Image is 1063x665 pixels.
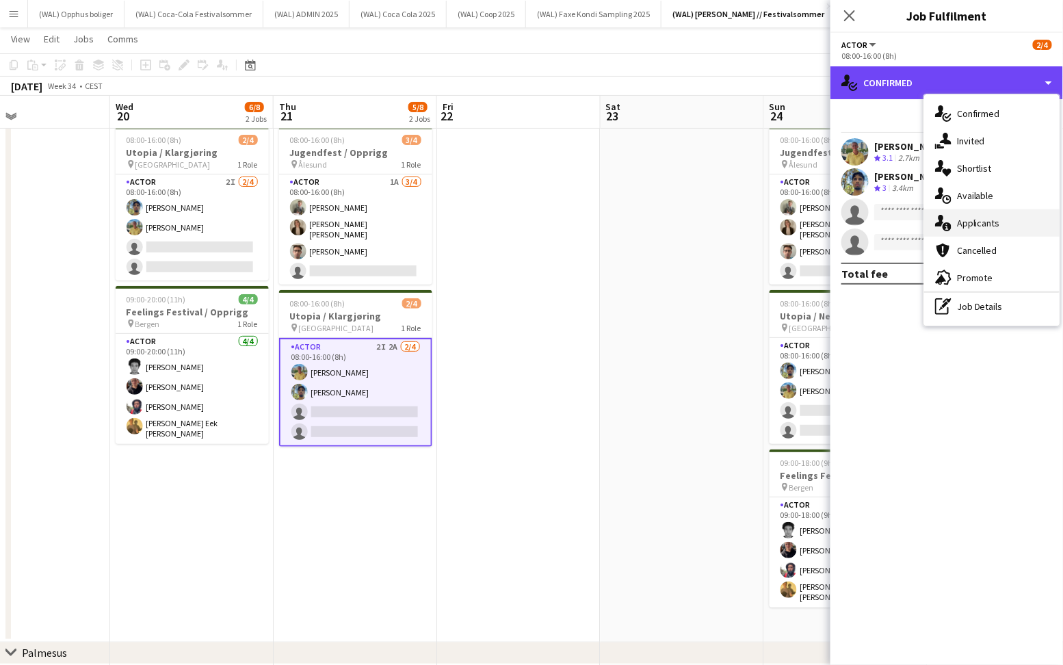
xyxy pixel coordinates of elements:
[770,310,923,322] h3: Utopia / Nedrydding
[290,135,345,145] span: 08:00-16:00 (8h)
[895,153,922,164] div: 2.7km
[402,298,421,309] span: 2/4
[1033,40,1052,50] span: 2/4
[73,33,94,45] span: Jobs
[135,159,211,170] span: [GEOGRAPHIC_DATA]
[889,183,916,194] div: 3.4km
[263,1,350,27] button: (WAL) ADMIN 2025
[830,66,1063,99] div: Confirmed
[441,108,454,124] span: 22
[882,153,893,163] span: 3.1
[11,79,42,93] div: [DATE]
[107,33,138,45] span: Comms
[279,310,432,322] h3: Utopia / Klargjøring
[770,449,923,608] app-job-card: 09:00-18:00 (9h)4/4Feelings Festival / Nedrigg Bergen1 RoleActor4/409:00-18:00 (9h)[PERSON_NAME][...
[924,182,1060,209] div: Available
[246,114,267,124] div: 2 Jobs
[11,33,30,45] span: View
[279,174,432,285] app-card-role: Actor1A3/408:00-16:00 (8h)[PERSON_NAME][PERSON_NAME] [PERSON_NAME][PERSON_NAME]
[767,108,786,124] span: 24
[277,108,296,124] span: 21
[299,323,374,333] span: [GEOGRAPHIC_DATA]
[5,30,36,48] a: View
[924,100,1060,127] div: Confirmed
[85,81,103,91] div: CEST
[402,135,421,145] span: 3/4
[526,1,661,27] button: (WAL) Faxe Kondi Sampling 2025
[68,30,99,48] a: Jobs
[22,646,67,660] div: Palmesus
[924,264,1060,291] div: Promote
[116,174,269,281] app-card-role: Actor2I2/408:00-16:00 (8h)[PERSON_NAME][PERSON_NAME]
[116,334,269,444] app-card-role: Actor4/409:00-20:00 (11h)[PERSON_NAME][PERSON_NAME][PERSON_NAME][PERSON_NAME] Eek [PERSON_NAME]
[789,482,814,493] span: Bergen
[924,127,1060,155] div: Invited
[44,33,60,45] span: Edit
[841,40,878,50] button: Actor
[45,81,79,91] span: Week 34
[770,127,923,285] app-job-card: 08:00-16:00 (8h)3/4Jugendfest / Nedrigg Ålesund1 RoleActor4A3/408:00-16:00 (8h)[PERSON_NAME][PERS...
[770,101,786,113] span: Sun
[770,469,923,482] h3: Feelings Festival / Nedrigg
[604,108,621,124] span: 23
[443,101,454,113] span: Fri
[770,174,923,285] app-card-role: Actor4A3/408:00-16:00 (8h)[PERSON_NAME][PERSON_NAME] [PERSON_NAME][PERSON_NAME]
[402,159,421,170] span: 1 Role
[874,170,947,183] div: [PERSON_NAME]
[127,135,182,145] span: 08:00-16:00 (8h)
[28,1,124,27] button: (WAL) Opphus boliger
[841,40,867,50] span: Actor
[606,101,621,113] span: Sat
[299,159,328,170] span: Ålesund
[350,1,447,27] button: (WAL) Coca Cola 2025
[279,338,432,447] app-card-role: Actor2I2A2/408:00-16:00 (8h)[PERSON_NAME][PERSON_NAME]
[924,155,1060,182] div: Shortlist
[830,7,1063,25] h3: Job Fulfilment
[116,146,269,159] h3: Utopia / Klargjøring
[408,102,428,112] span: 5/8
[38,30,65,48] a: Edit
[279,127,432,285] app-job-card: 08:00-16:00 (8h)3/4Jugendfest / Opprigg Ålesund1 RoleActor1A3/408:00-16:00 (8h)[PERSON_NAME][PERS...
[924,293,1060,320] div: Job Details
[116,127,269,281] app-job-card: 08:00-16:00 (8h)2/4Utopia / Klargjøring [GEOGRAPHIC_DATA]1 RoleActor2I2/408:00-16:00 (8h)[PERSON_...
[239,135,258,145] span: 2/4
[116,306,269,318] h3: Feelings Festival / Opprigg
[116,286,269,444] app-job-card: 09:00-20:00 (11h)4/4Feelings Festival / Opprigg Bergen1 RoleActor4/409:00-20:00 (11h)[PERSON_NAME...
[661,1,836,27] button: (WAL) [PERSON_NAME] // Festivalsommer
[245,102,264,112] span: 6/8
[882,183,887,193] span: 3
[789,159,818,170] span: Ålesund
[116,101,133,113] span: Wed
[238,159,258,170] span: 1 Role
[770,497,923,608] app-card-role: Actor4/409:00-18:00 (9h)[PERSON_NAME][PERSON_NAME][PERSON_NAME][PERSON_NAME] Eek [PERSON_NAME]
[841,267,888,281] div: Total fee
[874,140,947,153] div: [PERSON_NAME]
[409,114,430,124] div: 2 Jobs
[780,135,836,145] span: 08:00-16:00 (8h)
[102,30,144,48] a: Comms
[770,146,923,159] h3: Jugendfest / Nedrigg
[279,101,296,113] span: Thu
[239,294,258,304] span: 4/4
[770,338,923,444] app-card-role: Actor2I1A2/408:00-16:00 (8h)[PERSON_NAME][PERSON_NAME]
[279,146,432,159] h3: Jugendfest / Opprigg
[789,323,865,333] span: [GEOGRAPHIC_DATA]
[127,294,186,304] span: 09:00-20:00 (11h)
[780,458,836,468] span: 09:00-18:00 (9h)
[238,319,258,329] span: 1 Role
[924,209,1060,237] div: Applicants
[114,108,133,124] span: 20
[841,51,1052,61] div: 08:00-16:00 (8h)
[770,290,923,444] app-job-card: 08:00-16:00 (8h)2/4Utopia / Nedrydding [GEOGRAPHIC_DATA]1 RoleActor2I1A2/408:00-16:00 (8h)[PERSON...
[447,1,526,27] button: (WAL) Coop 2025
[279,290,432,447] app-job-card: 08:00-16:00 (8h)2/4Utopia / Klargjøring [GEOGRAPHIC_DATA]1 RoleActor2I2A2/408:00-16:00 (8h)[PERSO...
[290,298,345,309] span: 08:00-16:00 (8h)
[780,298,836,309] span: 08:00-16:00 (8h)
